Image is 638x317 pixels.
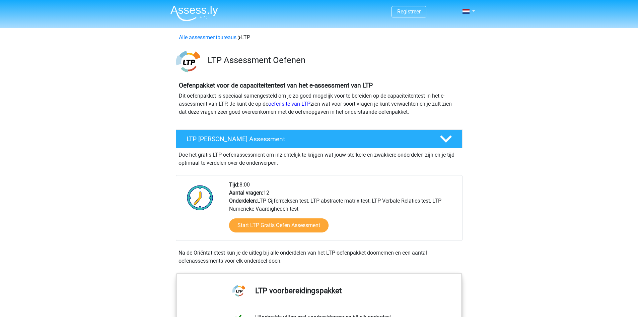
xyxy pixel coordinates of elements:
[176,249,463,265] div: Na de Oriëntatietest kun je de uitleg bij alle onderdelen van het LTP-oefenpakket doornemen en ee...
[173,129,465,148] a: LTP [PERSON_NAME] Assessment
[179,92,459,116] p: Dit oefenpakket is speciaal samengesteld om je zo goed mogelijk voor te bereiden op de capaciteit...
[187,135,429,143] h4: LTP [PERSON_NAME] Assessment
[170,5,218,21] img: Assessly
[229,218,329,232] a: Start LTP Gratis Oefen Assessment
[183,181,217,214] img: Klok
[268,101,310,107] a: oefensite van LTP
[176,148,463,167] div: Doe het gratis LTP oefenassessment om inzichtelijk te krijgen wat jouw sterkere en zwakkere onder...
[208,55,457,65] h3: LTP Assessment Oefenen
[229,190,263,196] b: Aantal vragen:
[179,82,373,89] b: Oefenpakket voor de capaciteitentest van het e-assessment van LTP
[179,34,236,41] a: Alle assessmentbureaus
[176,34,462,42] div: LTP
[229,181,239,188] b: Tijd:
[397,8,421,15] a: Registreer
[176,50,200,73] img: ltp.png
[229,198,257,204] b: Onderdelen:
[224,181,462,241] div: 8:00 12 LTP Cijferreeksen test, LTP abstracte matrix test, LTP Verbale Relaties test, LTP Numerie...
